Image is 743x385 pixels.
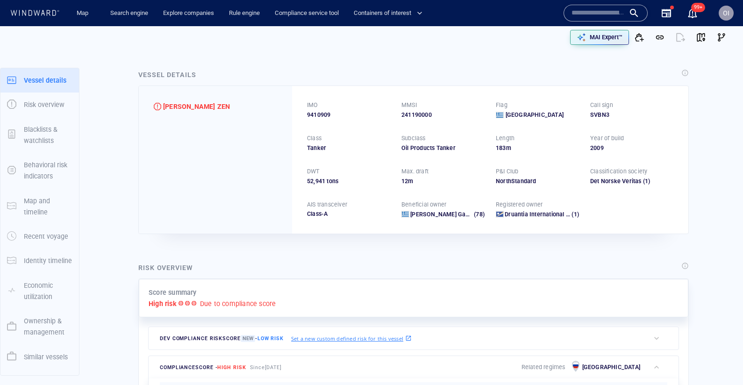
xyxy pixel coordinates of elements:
span: Druantia International S.a. [505,211,577,218]
a: Blacklists & watchlists [0,130,79,139]
p: Risk overview [24,99,64,110]
p: MMSI [401,101,417,109]
a: Identity timeline [0,256,79,265]
p: Length [496,134,514,143]
p: Class [307,134,321,143]
a: Map and timeline [0,201,79,210]
div: Notification center [687,7,698,19]
span: 12 [401,178,408,185]
span: m [408,178,413,185]
span: OI [723,9,729,17]
p: Max. draft [401,167,429,176]
span: Minerva Gas Inc. [410,211,480,218]
button: Containers of interest [350,5,430,21]
span: Dev Compliance risk score - [160,335,284,342]
a: Risk overview [0,100,79,109]
div: [PERSON_NAME] ZEN [163,101,230,112]
span: Class-A [307,210,328,217]
p: AIS transceiver [307,200,347,209]
a: Recent voyage [0,232,79,241]
p: Identity timeline [24,255,72,266]
p: Set a new custom defined risk for this vessel [291,335,403,342]
p: Due to compliance score [200,298,276,309]
a: Compliance service tool [271,5,343,21]
a: Behavioral risk indicators [0,166,79,175]
span: [GEOGRAPHIC_DATA] [506,111,564,119]
p: Call sign [590,101,613,109]
button: Similar vessels [0,345,79,369]
span: High risk [217,364,246,371]
p: Blacklists & watchlists [24,124,72,147]
div: Det Norske Veritas [590,177,642,185]
a: [PERSON_NAME] Gas Inc. (78) [410,210,485,219]
button: Economic utilization [0,273,79,309]
p: Beneficial owner [401,200,446,209]
p: Subclass [401,134,426,143]
a: Vessel details [0,75,79,84]
span: New [241,335,255,342]
button: 99+ [687,7,698,19]
button: Vessel details [0,68,79,93]
a: Explore companies [159,5,218,21]
span: MINERVA ZEN [163,101,230,112]
a: Rule engine [225,5,264,21]
span: Since [DATE] [250,364,282,371]
button: Identity timeline [0,249,79,273]
p: MAI Expert™ [590,33,622,42]
p: DWT [307,167,320,176]
a: Search engine [107,5,152,21]
button: OI [717,4,736,22]
p: Map and timeline [24,195,72,218]
span: (1) [570,210,579,219]
button: Risk overview [0,93,79,117]
span: (78) [472,210,485,219]
div: 241190000 [401,111,485,119]
button: Get link [650,27,670,48]
span: 9410909 [307,111,330,119]
a: Ownership & management [0,322,79,331]
span: m [506,144,511,151]
div: High risk [154,103,161,110]
div: 2009 [590,144,673,152]
a: Druantia International S.a. (1) [505,210,579,219]
button: View on map [691,27,711,48]
button: Blacklists & watchlists [0,117,79,153]
p: Year of build [590,134,624,143]
button: MAI Expert™ [570,30,629,45]
p: Classification society [590,167,647,176]
p: Registered owner [496,200,543,209]
span: Containers of interest [354,8,422,19]
button: Map and timeline [0,189,79,225]
iframe: Chat [703,343,736,378]
span: compliance score - [160,364,246,371]
p: Similar vessels [24,351,68,363]
div: 52,941 tons [307,177,390,185]
p: Economic utilization [24,280,72,303]
a: Set a new custom defined risk for this vessel [291,333,412,343]
button: Recent voyage [0,224,79,249]
p: Recent voyage [24,231,68,242]
div: Risk overview [138,262,193,273]
p: Ownership & management [24,315,72,338]
div: Oil Products Tanker [401,144,485,152]
button: Ownership & management [0,309,79,345]
a: 99+ [685,6,700,21]
a: Similar vessels [0,352,79,361]
p: Behavioral risk indicators [24,159,72,182]
p: Related regimes [522,363,565,371]
div: SVBN3 [590,111,673,119]
div: Tanker [307,144,390,152]
p: Flag [496,101,507,109]
p: High risk [149,298,177,309]
p: [GEOGRAPHIC_DATA] [582,363,640,371]
span: 99+ [691,3,705,12]
button: Behavioral risk indicators [0,153,79,189]
p: Vessel details [24,75,66,86]
span: (1) [642,177,673,185]
button: Add to vessel list [629,27,650,48]
p: Score summary [149,287,197,298]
